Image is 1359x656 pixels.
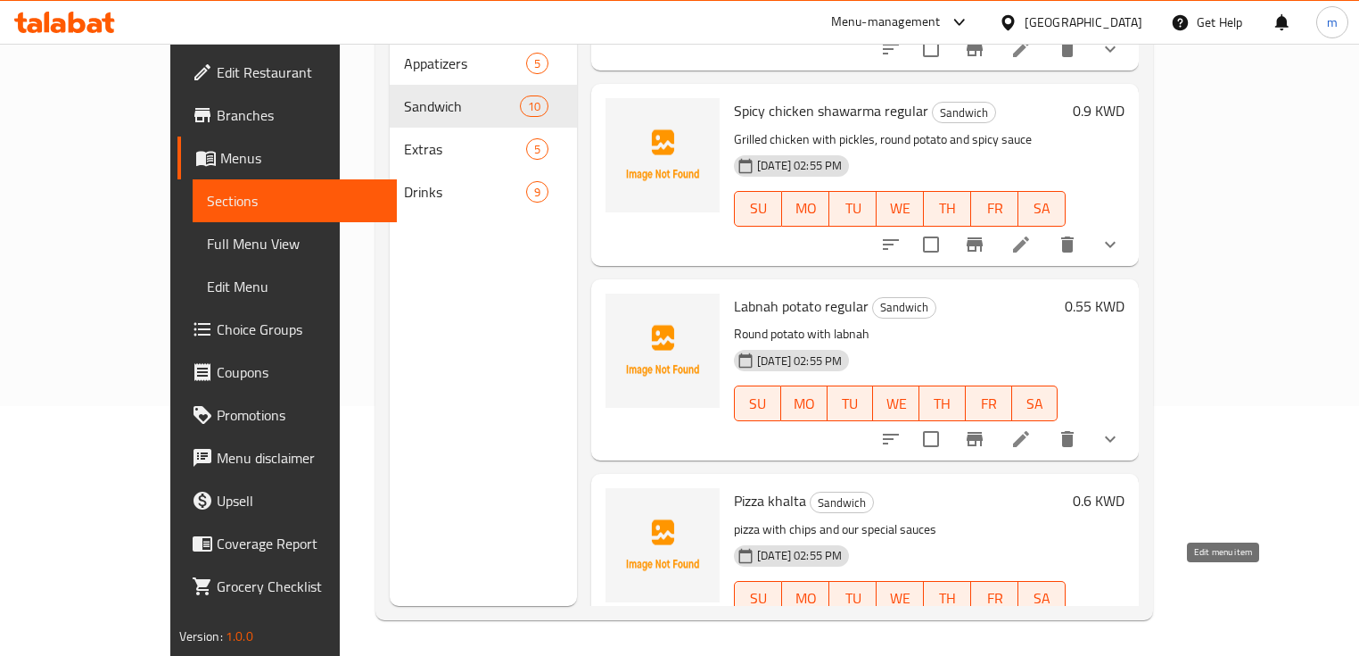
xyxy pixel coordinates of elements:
[829,581,877,617] button: TU
[1089,28,1132,71] button: show more
[734,97,928,124] span: Spicy chicken shawarma regular
[869,28,912,71] button: sort-choices
[924,191,971,227] button: TH
[1073,98,1124,123] h6: 0.9 KWD
[1046,28,1089,71] button: delete
[782,191,829,227] button: MO
[177,51,398,94] a: Edit Restaurant
[831,12,941,33] div: Menu-management
[1100,38,1121,60] svg: Show Choices
[177,565,398,608] a: Grocery Checklist
[1046,418,1089,461] button: delete
[1025,12,1142,32] div: [GEOGRAPHIC_DATA]
[1046,223,1089,266] button: delete
[734,323,1058,345] p: Round potato with labnah
[734,581,782,617] button: SU
[978,195,1011,221] span: FR
[404,181,526,203] span: Drinks
[924,581,971,617] button: TH
[734,519,1066,541] p: pizza with chips and our special sauces
[207,276,383,297] span: Edit Menu
[953,223,996,266] button: Branch-specific-item
[217,62,383,83] span: Edit Restaurant
[782,581,829,617] button: MO
[877,191,924,227] button: WE
[931,585,964,611] span: TH
[177,351,398,394] a: Coupons
[404,53,526,74] span: Appatizers
[1025,195,1058,221] span: SA
[869,223,912,266] button: sort-choices
[526,138,548,160] div: items
[526,181,548,203] div: items
[177,436,398,479] a: Menu disclaimer
[1327,12,1338,32] span: m
[217,104,383,126] span: Branches
[734,129,1066,151] p: Grilled chicken with pickles, round potato and spicy sauce
[217,576,383,597] span: Grocery Checklist
[390,85,577,128] div: Sandwich10
[734,386,781,421] button: SU
[193,222,398,265] a: Full Menu View
[179,625,223,648] span: Version:
[217,404,383,426] span: Promotions
[919,386,966,421] button: TH
[177,308,398,351] a: Choice Groups
[1012,386,1058,421] button: SA
[781,386,828,421] button: MO
[527,141,548,158] span: 5
[742,195,775,221] span: SU
[734,191,782,227] button: SU
[193,265,398,308] a: Edit Menu
[789,195,822,221] span: MO
[869,418,912,461] button: sort-choices
[877,581,924,617] button: WE
[811,493,873,513] span: Sandwich
[966,386,1012,421] button: FR
[789,585,822,611] span: MO
[829,191,877,227] button: TU
[873,297,935,318] span: Sandwich
[873,386,919,421] button: WE
[1019,391,1051,417] span: SA
[1018,191,1066,227] button: SA
[971,581,1018,617] button: FR
[605,294,720,408] img: Labnah potato regular
[884,195,917,221] span: WE
[932,102,996,123] div: Sandwich
[177,137,398,179] a: Menus
[404,95,520,117] span: Sandwich
[177,479,398,522] a: Upsell
[836,195,869,221] span: TU
[226,625,253,648] span: 1.0.0
[835,391,867,417] span: TU
[734,293,869,320] span: Labnah potato regular
[177,94,398,137] a: Branches
[973,391,1005,417] span: FR
[217,533,383,554] span: Coverage Report
[1089,223,1132,266] button: show more
[810,492,874,513] div: Sandwich
[177,522,398,565] a: Coverage Report
[1065,294,1124,319] h6: 0.55 KWD
[1010,234,1032,255] a: Edit menu item
[217,447,383,469] span: Menu disclaimer
[1025,585,1058,611] span: SA
[828,386,874,421] button: TU
[605,488,720,602] img: Pizza khalta
[177,394,398,436] a: Promotions
[1089,418,1132,461] button: show more
[217,319,383,340] span: Choice Groups
[390,42,577,85] div: Appatizers5
[750,547,849,564] span: [DATE] 02:55 PM
[742,391,774,417] span: SU
[527,184,548,201] span: 9
[217,361,383,383] span: Coupons
[1100,428,1121,450] svg: Show Choices
[742,585,775,611] span: SU
[788,391,820,417] span: MO
[404,138,526,160] span: Extras
[193,179,398,222] a: Sections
